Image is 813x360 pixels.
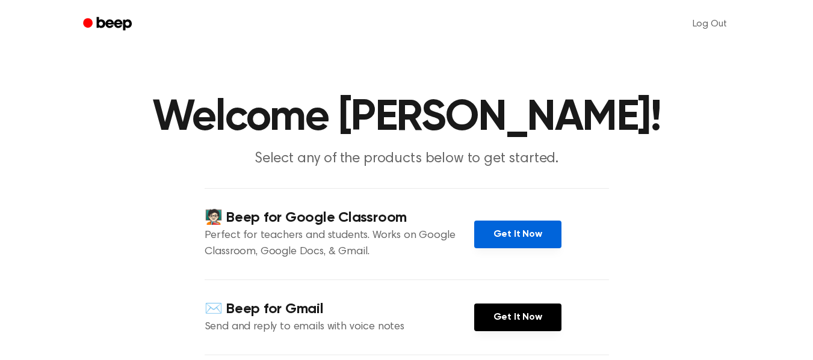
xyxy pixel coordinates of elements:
h1: Welcome [PERSON_NAME]! [99,96,715,139]
a: Beep [75,13,143,36]
h4: ✉️ Beep for Gmail [205,299,474,319]
p: Send and reply to emails with voice notes [205,319,474,335]
a: Get It Now [474,304,561,331]
p: Perfect for teachers and students. Works on Google Classroom, Google Docs, & Gmail. [205,228,474,260]
p: Select any of the products below to get started. [176,149,638,169]
a: Get It Now [474,221,561,248]
h4: 🧑🏻‍🏫 Beep for Google Classroom [205,208,474,228]
a: Log Out [681,10,739,38]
